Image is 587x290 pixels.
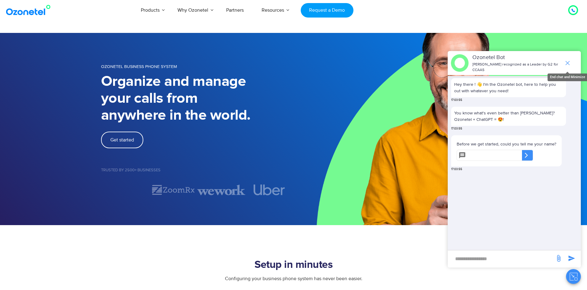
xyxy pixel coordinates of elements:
[101,64,177,69] span: OZONETEL BUSINESS PHONE SYSTEM
[254,185,285,195] img: uber
[451,126,462,131] span: 17:03:55
[197,185,245,195] img: wework
[552,252,565,264] span: send message
[454,110,563,123] p: You know what's even better than [PERSON_NAME]? Ozonetel + ChatGPT = 😍!
[566,269,581,284] button: Close chat
[101,259,486,271] h2: Setup in minutes
[457,141,556,147] p: Before we get started, could you tell me your name?
[101,186,149,194] div: 1 of 7
[565,252,578,264] span: send message
[101,73,294,124] h1: Organize and manage your calls from anywhere in the world.
[561,57,574,69] span: end chat or minimize
[225,276,362,282] span: Configuring your business phone system has never been easier.
[301,3,353,18] a: Request a Demo
[472,62,561,73] p: [PERSON_NAME] recognized as a Leader by G2 for CCAAS
[451,253,552,264] div: new-msg-input
[245,185,293,195] div: 4 of 7
[197,185,245,195] div: 3 of 7
[451,167,462,172] span: 17:03:55
[451,54,469,72] img: header
[472,54,561,62] p: Ozonetel Bot
[101,132,143,148] a: Get started
[101,168,294,172] h5: Trusted by 2500+ Businesses
[110,137,134,142] span: Get started
[451,98,462,102] span: 17:03:55
[454,81,563,94] p: Hey there ! 👋 I'm the Ozonetel bot, here to help you out with whatever you need!
[149,185,197,195] div: 2 of 7
[101,185,294,195] div: Image Carousel
[151,185,195,195] img: zoomrx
